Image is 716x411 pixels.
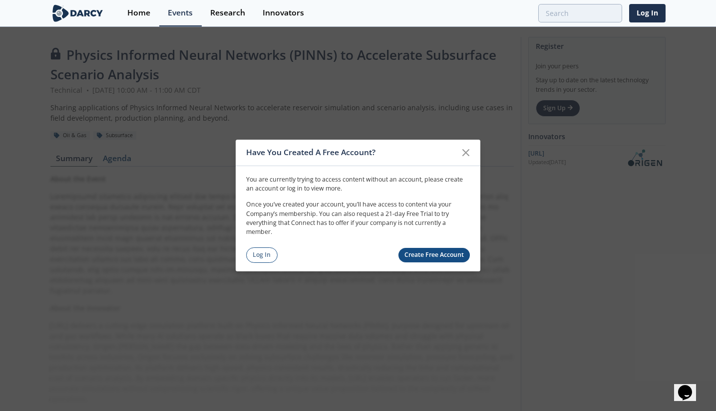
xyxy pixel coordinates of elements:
p: You are currently trying to access content without an account, please create an account or log in... [246,175,470,193]
div: Home [127,9,150,17]
a: Log In [246,247,278,263]
input: Advanced Search [538,4,622,22]
div: Innovators [263,9,304,17]
div: Events [168,9,193,17]
a: Log In [629,4,666,22]
div: Have You Created A Free Account? [246,143,456,162]
iframe: chat widget [674,371,706,401]
div: Research [210,9,245,17]
img: logo-wide.svg [50,4,105,22]
a: Create Free Account [398,248,470,262]
p: Once you’ve created your account, you’ll have access to content via your Company’s membership. Yo... [246,200,470,237]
